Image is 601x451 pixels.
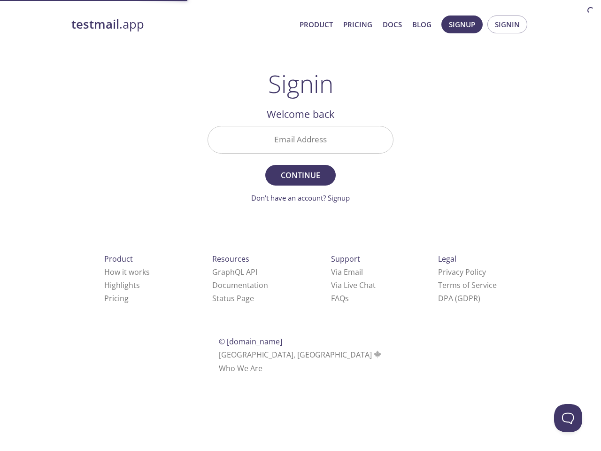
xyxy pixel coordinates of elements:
button: Continue [265,165,336,186]
button: Signup [441,16,483,33]
a: Status Page [212,293,254,303]
a: Don't have an account? Signup [251,193,350,202]
button: Signin [487,16,527,33]
a: testmail.app [71,16,292,32]
a: Via Email [331,267,363,277]
span: © [DOMAIN_NAME] [219,336,282,347]
span: Signin [495,18,520,31]
span: Legal [438,254,456,264]
a: How it works [104,267,150,277]
span: Continue [276,169,325,182]
span: s [345,293,349,303]
a: Product [300,18,333,31]
a: Docs [383,18,402,31]
a: GraphQL API [212,267,257,277]
h1: Signin [268,70,333,98]
iframe: Help Scout Beacon - Open [554,404,582,432]
a: Terms of Service [438,280,497,290]
a: Highlights [104,280,140,290]
a: Privacy Policy [438,267,486,277]
span: Support [331,254,360,264]
a: Via Live Chat [331,280,376,290]
a: FAQ [331,293,349,303]
a: Documentation [212,280,268,290]
a: Pricing [104,293,129,303]
span: Resources [212,254,249,264]
span: Signup [449,18,475,31]
h2: Welcome back [208,106,393,122]
a: Blog [412,18,431,31]
a: DPA (GDPR) [438,293,480,303]
strong: testmail [71,16,119,32]
a: Pricing [343,18,372,31]
span: Product [104,254,133,264]
a: Who We Are [219,363,262,373]
span: [GEOGRAPHIC_DATA], [GEOGRAPHIC_DATA] [219,350,383,360]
